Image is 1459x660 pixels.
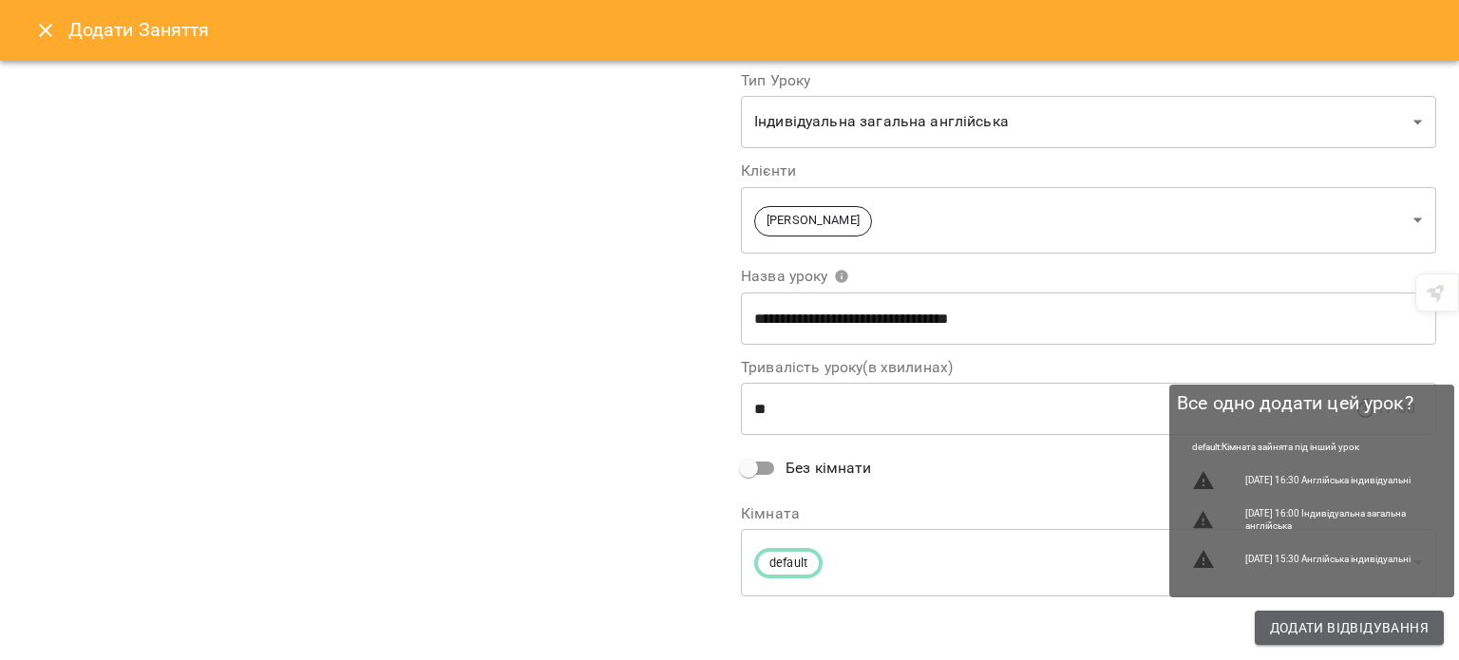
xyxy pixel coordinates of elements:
div: Індивідуальна загальна англійська [741,96,1436,149]
button: Додати Відвідування [1255,611,1444,645]
span: Без кімнати [786,457,872,480]
div: [PERSON_NAME] [741,186,1436,254]
span: Назва уроку [741,269,849,284]
span: default [758,555,819,573]
label: Тривалість уроку(в хвилинах) [741,360,1436,375]
label: Клієнти [741,163,1436,179]
svg: Вкажіть назву уроку або виберіть клієнтів [834,269,849,284]
span: [PERSON_NAME] [755,212,871,230]
label: Тип Уроку [741,73,1436,88]
div: default [741,529,1436,596]
span: Додати Відвідування [1270,616,1429,639]
button: Close [23,8,68,53]
h6: Додати Заняття [68,15,1436,45]
label: Кімната [741,506,1436,521]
